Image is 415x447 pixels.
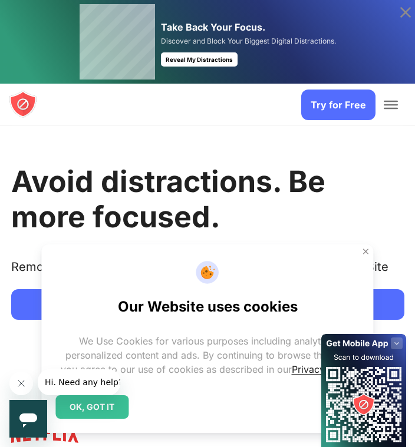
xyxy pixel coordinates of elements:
p: We Use Cookies for various purposes including analytics, personalized content and ads. By continu... [55,334,359,376]
div: Reveal My Distractions [161,52,238,67]
h1: Avoid distractions. Be more focused. [11,164,404,234]
img: blocksite logo [9,90,37,118]
a: Try for Free [11,289,404,320]
button: Close [358,244,374,259]
a: Take Back Your Focus. Discover and Block Your Biggest Digital Distractions. Reveal My Distractions [9,4,406,80]
text: Remove distracting apps and sites and stay focused with BlockSite [11,260,388,283]
a: blocksite logo [9,90,37,120]
iframe: メッセージを閉じる [9,372,33,395]
img: Close [361,247,371,256]
iframe: メッセージングウィンドウを開くボタン [9,400,47,438]
button: Toggle Menu [384,101,398,109]
a: Try for Free [301,90,376,120]
a: Privacy Policy [292,363,355,375]
h2: Our Website uses cookies [118,298,298,315]
div: OK, GOT IT [55,395,129,419]
span: Take Back Your Focus. [161,21,265,33]
iframe: 会社からのメッセージ [38,369,120,395]
span: Discover and Block Your Biggest Digital Distractions. [161,37,336,45]
span: Hi. Need any help? [7,8,85,18]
